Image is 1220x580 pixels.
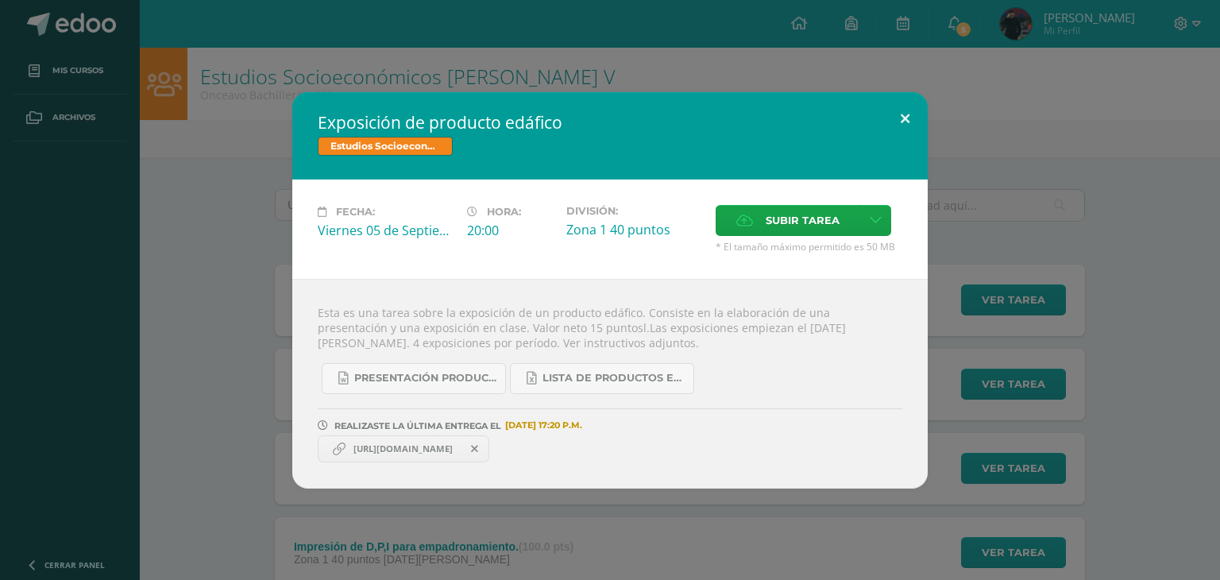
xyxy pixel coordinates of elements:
span: LISTA DE PRODUCTOS EDÁFICOS PARA EXPOSCIÓN Z. 14.xlsx [542,372,685,385]
span: Presentación producto edáfico zona 14 2025.docx [354,372,497,385]
span: REALIZASTE LA ÚLTIMA ENTREGA EL [334,420,501,431]
div: Zona 1 40 puntos [566,221,703,238]
span: [DATE] 17:20 P.M. [501,425,582,426]
button: Close (Esc) [882,92,928,146]
div: Viernes 05 de Septiembre [318,222,454,239]
span: Subir tarea [766,206,840,235]
span: Hora: [487,206,521,218]
h2: Exposición de producto edáfico [318,111,902,133]
a: Presentación producto edáfico zona 14 2025.docx [322,363,506,394]
div: Esta es una tarea sobre la exposición de un producto edáfico. Consiste en la elaboración de una p... [292,279,928,489]
span: [URL][DOMAIN_NAME] [346,443,461,455]
a: https://www.canva.com/design/DAGwoC4S_k4/RUS6dkx67fRXfR29p-5FQw/edit?utm_content=DAGwoC4S_k4&utm_... [318,435,489,462]
a: LISTA DE PRODUCTOS EDÁFICOS PARA EXPOSCIÓN Z. 14.xlsx [510,363,694,394]
div: 20:00 [467,222,554,239]
label: División: [566,205,703,217]
span: * El tamaño máximo permitido es 50 MB [716,240,902,253]
span: Remover entrega [461,440,488,458]
span: Fecha: [336,206,375,218]
span: Estudios Socioeconómicos [PERSON_NAME] V [318,137,453,156]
